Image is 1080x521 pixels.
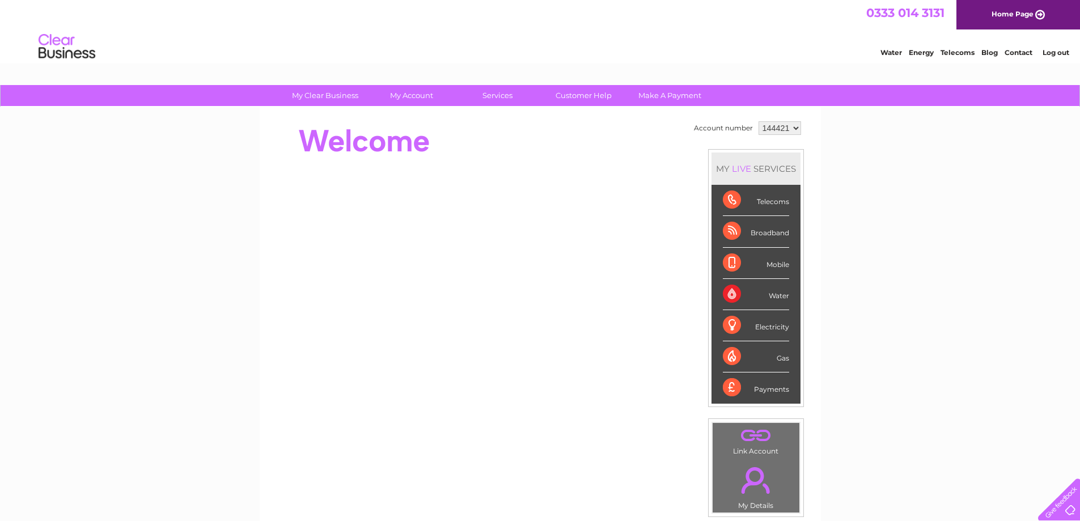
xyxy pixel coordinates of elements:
[711,153,801,185] div: MY SERVICES
[273,6,808,55] div: Clear Business is a trading name of Verastar Limited (registered in [GEOGRAPHIC_DATA] No. 3667643...
[730,163,753,174] div: LIVE
[941,48,975,57] a: Telecoms
[723,341,789,372] div: Gas
[278,85,372,106] a: My Clear Business
[723,310,789,341] div: Electricity
[715,460,797,500] a: .
[880,48,902,57] a: Water
[723,185,789,216] div: Telecoms
[38,29,96,64] img: logo.png
[691,118,756,138] td: Account number
[712,422,800,458] td: Link Account
[723,216,789,247] div: Broadband
[712,458,800,513] td: My Details
[909,48,934,57] a: Energy
[723,372,789,403] div: Payments
[537,85,630,106] a: Customer Help
[451,85,544,106] a: Services
[623,85,717,106] a: Make A Payment
[723,279,789,310] div: Water
[365,85,458,106] a: My Account
[1005,48,1032,57] a: Contact
[1043,48,1069,57] a: Log out
[981,48,998,57] a: Blog
[866,6,945,20] a: 0333 014 3131
[723,248,789,279] div: Mobile
[715,426,797,446] a: .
